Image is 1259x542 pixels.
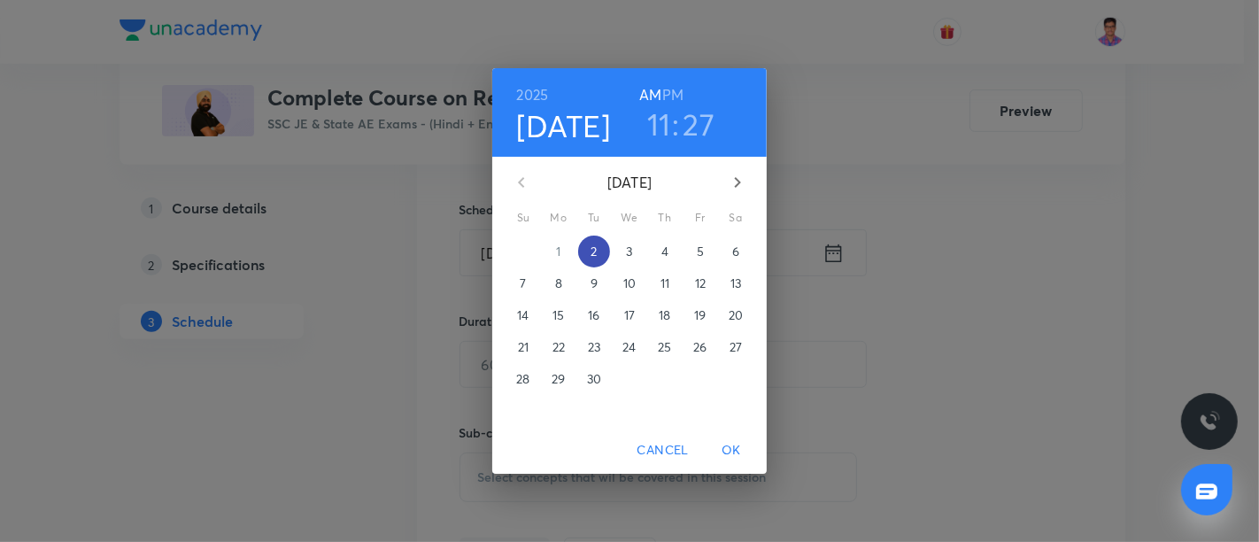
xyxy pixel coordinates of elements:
[578,331,610,363] button: 23
[730,338,742,356] p: 27
[697,243,704,260] p: 5
[507,331,539,363] button: 21
[720,299,752,331] button: 20
[729,306,743,324] p: 20
[543,363,575,395] button: 29
[658,338,671,356] p: 25
[543,331,575,363] button: 22
[507,267,539,299] button: 7
[555,275,562,292] p: 8
[507,299,539,331] button: 14
[517,306,529,324] p: 14
[720,209,752,227] span: Sa
[684,267,716,299] button: 12
[578,299,610,331] button: 16
[507,209,539,227] span: Su
[614,331,645,363] button: 24
[661,243,668,260] p: 4
[543,267,575,299] button: 8
[684,299,716,331] button: 19
[626,243,632,260] p: 3
[517,107,611,144] button: [DATE]
[684,209,716,227] span: Fr
[578,267,610,299] button: 9
[649,267,681,299] button: 11
[720,267,752,299] button: 13
[543,209,575,227] span: Mo
[630,434,696,467] button: Cancel
[662,82,684,107] button: PM
[684,105,715,143] button: 27
[732,243,739,260] p: 6
[614,209,645,227] span: We
[543,299,575,331] button: 15
[614,267,645,299] button: 10
[614,299,645,331] button: 17
[684,236,716,267] button: 5
[578,209,610,227] span: Tu
[518,338,529,356] p: 21
[649,236,681,267] button: 4
[660,275,669,292] p: 11
[614,236,645,267] button: 3
[624,306,635,324] p: 17
[647,105,671,143] button: 11
[622,338,636,356] p: 24
[720,236,752,267] button: 6
[710,439,753,461] span: OK
[516,370,529,388] p: 28
[684,331,716,363] button: 26
[552,338,565,356] p: 22
[703,434,760,467] button: OK
[507,363,539,395] button: 28
[720,331,752,363] button: 27
[517,82,549,107] button: 2025
[623,275,636,292] p: 10
[672,105,679,143] h3: :
[659,306,670,324] p: 18
[552,370,565,388] p: 29
[730,275,741,292] p: 13
[588,306,599,324] p: 16
[552,306,564,324] p: 15
[649,331,681,363] button: 25
[587,370,601,388] p: 30
[588,338,600,356] p: 23
[694,306,706,324] p: 19
[543,172,716,193] p: [DATE]
[637,439,689,461] span: Cancel
[578,236,610,267] button: 2
[649,299,681,331] button: 18
[591,275,598,292] p: 9
[591,243,597,260] p: 2
[520,275,526,292] p: 7
[639,82,661,107] button: AM
[693,338,707,356] p: 26
[578,363,610,395] button: 30
[695,275,706,292] p: 12
[649,209,681,227] span: Th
